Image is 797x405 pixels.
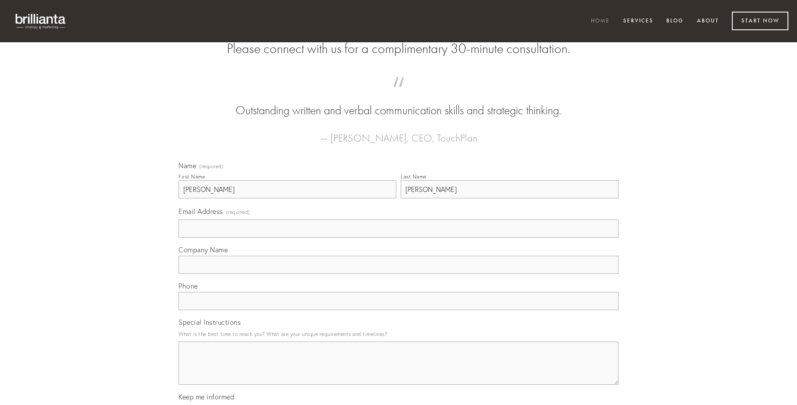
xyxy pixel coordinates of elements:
[9,9,73,34] img: brillianta - research, strategy, marketing
[192,119,605,147] figcaption: — [PERSON_NAME], CEO, TouchPlan
[691,14,725,28] a: About
[179,41,618,57] h2: Please connect with us for a complimentary 30-minute consultation.
[179,328,618,340] p: What is the best time to reach you? What are your unique requirements and timelines?
[401,173,427,180] div: Last Name
[192,85,605,102] span: “
[179,207,223,216] span: Email Address
[585,14,615,28] a: Home
[179,282,198,290] span: Phone
[618,14,659,28] a: Services
[661,14,689,28] a: Blog
[199,164,223,169] span: (required)
[179,161,196,170] span: Name
[179,173,205,180] div: First Name
[179,245,228,254] span: Company Name
[192,85,605,119] blockquote: Outstanding written and verbal communication skills and strategic thinking.
[226,206,250,218] span: (required)
[732,12,788,30] a: Start Now
[179,392,234,401] span: Keep me informed
[179,318,241,327] span: Special Instructions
